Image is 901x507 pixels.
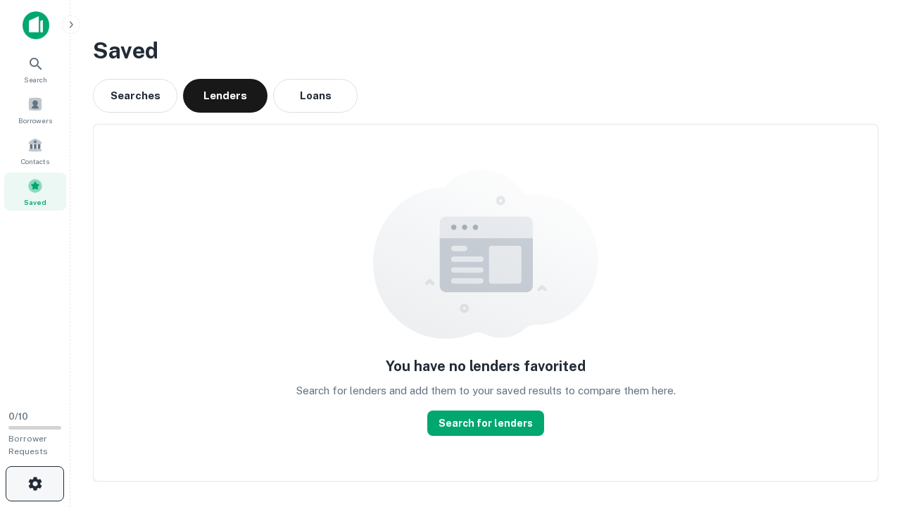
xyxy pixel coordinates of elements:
span: Contacts [21,156,49,167]
h5: You have no lenders favorited [386,356,586,377]
button: Loans [273,79,358,113]
img: empty content [373,170,598,339]
span: Search [24,74,47,85]
img: capitalize-icon.png [23,11,49,39]
span: Borrowers [18,115,52,126]
span: Borrower Requests [8,434,48,456]
a: Search for lenders [427,411,544,436]
a: Borrowers [4,91,66,129]
p: Search for lenders and add them to your saved results to compare them here. [296,382,676,399]
span: 0 / 10 [8,411,28,422]
span: Saved [24,196,46,208]
a: Search [4,50,66,88]
a: Saved [4,173,66,211]
button: Searches [93,79,177,113]
iframe: Chat Widget [831,394,901,462]
h3: Saved [93,34,878,68]
button: Lenders [183,79,267,113]
a: Contacts [4,132,66,170]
